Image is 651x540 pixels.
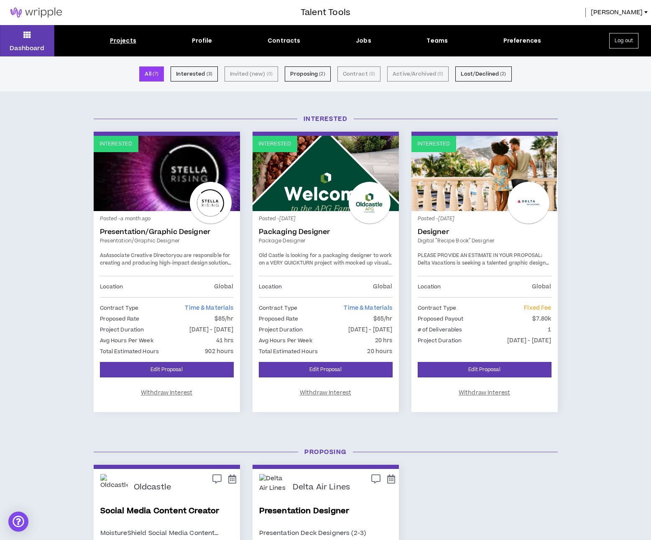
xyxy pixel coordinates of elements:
[418,140,450,148] p: Interested
[259,237,393,245] a: Package Designer
[418,260,551,274] span: Delta Vacations is seeking a talented graphic designer to suport a quick turn digital "Recipe Book."
[548,325,551,334] p: 1
[100,474,128,501] img: Oldcastle
[259,384,393,402] button: Withdraw Interest
[100,314,140,323] p: Proposed Rate
[106,252,174,259] strong: Associate Creative Director
[426,36,448,45] div: Teams
[418,362,551,377] a: Edit Proposal
[268,36,300,45] div: Contracts
[500,70,506,78] small: ( 2 )
[100,505,233,528] a: Social Media Content Creator
[459,389,510,397] span: Withdraw Interest
[259,282,282,291] p: Location
[189,325,234,334] p: [DATE] - [DATE]
[367,347,392,356] p: 20 hours
[259,505,392,528] a: Presentation Designer
[259,228,393,236] a: Packaging Designer
[418,384,551,402] button: Withdraw Interest
[259,215,393,223] p: Posted - [DATE]
[507,336,551,345] p: [DATE] - [DATE]
[418,237,551,245] a: Digital "Recipe Book" Designer
[319,70,325,78] small: ( 2 )
[10,44,44,53] p: Dashboard
[253,136,399,211] a: Interested
[375,336,393,345] p: 20 hrs
[356,36,371,45] div: Jobs
[418,228,551,236] a: Designer
[192,36,212,45] div: Profile
[259,474,286,501] img: Delta Air Lines
[532,314,551,323] p: $7.80k
[153,70,158,78] small: ( 7 )
[418,325,462,334] p: # of Deliverables
[100,228,234,236] a: Presentation/Graphic Designer
[259,140,291,148] p: Interested
[503,36,541,45] div: Preferences
[259,528,392,538] p: Presentation Deck Designers (2-3)
[411,136,558,211] a: Interested
[418,303,457,313] p: Contract Type
[455,66,511,82] button: Lost/Declined (2)
[100,347,159,356] p: Total Estimated Hours
[418,252,543,259] strong: PLEASE PROVIDE AN ESTIMATE IN YOUR PROPOSAL:
[205,347,233,356] p: 902 hours
[100,528,233,538] p: MoistureShield Social Media Content
[100,336,153,345] p: Avg Hours Per Week
[418,314,464,323] p: Proposed Payout
[225,66,278,82] button: Invited (new) (0)
[348,325,393,334] p: [DATE] - [DATE]
[139,66,164,82] button: All (7)
[8,512,28,532] div: Open Intercom Messenger
[259,252,393,267] span: Old Castle is looking for a packaging designer to work on a VERY QUICKTURN project with mocked up...
[387,66,449,82] button: Active/Archived (0)
[216,336,234,345] p: 41 hrs
[259,347,318,356] p: Total Estimated Hours
[369,70,375,78] small: ( 0 )
[100,215,234,223] p: Posted - a month ago
[100,140,132,148] p: Interested
[87,448,564,456] h3: Proposing
[373,282,393,291] p: Global
[214,529,218,537] span: …
[609,33,638,48] button: Log out
[259,314,299,323] p: Proposed Rate
[134,483,171,492] p: Oldcastle
[337,66,380,82] button: Contract (0)
[418,336,462,345] p: Project Duration
[418,215,551,223] p: Posted - [DATE]
[100,362,234,377] a: Edit Proposal
[293,483,350,492] p: Delta Air Lines
[100,237,234,245] a: Presentation/Graphic Designer
[259,362,393,377] a: Edit Proposal
[300,389,351,397] span: Withdraw Interest
[94,136,240,211] a: Interested
[100,252,106,259] span: As
[100,282,123,291] p: Location
[259,336,312,345] p: Avg Hours Per Week
[207,70,212,78] small: ( 3 )
[524,304,551,312] span: Fixed Fee
[301,6,350,19] h3: Talent Tools
[344,304,392,312] span: Time & Materials
[100,303,139,313] p: Contract Type
[259,303,298,313] p: Contract Type
[532,282,551,291] p: Global
[373,314,393,323] p: $65/hr
[591,8,643,17] span: [PERSON_NAME]
[87,115,564,123] h3: Interested
[214,282,234,291] p: Global
[267,70,273,78] small: ( 0 )
[437,70,443,78] small: ( 0 )
[185,304,233,312] span: Time & Materials
[285,66,331,82] button: Proposing (2)
[259,325,303,334] p: Project Duration
[171,66,218,82] button: Interested (3)
[418,282,441,291] p: Location
[100,325,144,334] p: Project Duration
[100,384,234,402] button: Withdraw Interest
[214,314,234,323] p: $85/hr
[141,389,192,397] span: Withdraw Interest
